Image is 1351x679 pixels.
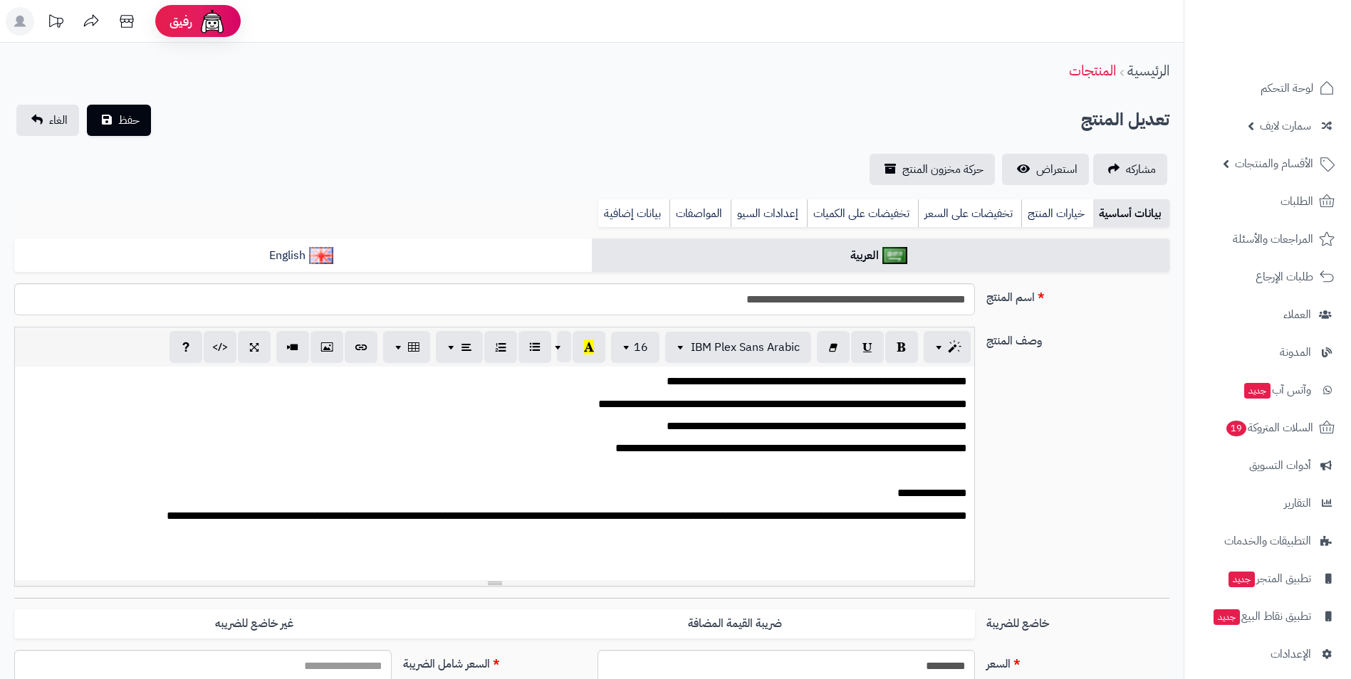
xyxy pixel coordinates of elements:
[495,609,975,638] label: ضريبة القيمة المضافة
[691,339,800,356] span: IBM Plex Sans Arabic
[1193,373,1342,407] a: وآتس آبجديد
[1127,60,1169,81] a: الرئيسية
[49,112,68,129] span: الغاء
[1081,105,1169,135] h2: تعديل المنتج
[397,650,592,673] label: السعر شامل الضريبة
[981,327,1175,349] label: وصف المنتج
[1249,456,1311,475] span: أدوات التسويق
[1126,161,1156,178] span: مشاركه
[870,154,995,185] a: حركة مخزون المنتج
[1260,116,1311,136] span: سمارت لايف
[981,650,1175,673] label: السعر
[1193,562,1342,596] a: تطبيق المتجرجديد
[665,332,811,363] button: IBM Plex Sans Arabic
[14,238,592,273] a: English
[1244,383,1271,399] span: جديد
[1212,606,1311,626] span: تطبيق نقاط البيع
[1193,524,1342,558] a: التطبيقات والخدمات
[1021,199,1093,228] a: خيارات المنتج
[1193,260,1342,294] a: طلبات الإرجاع
[38,7,73,39] a: تحديثات المنصة
[1193,184,1342,219] a: الطلبات
[981,609,1175,632] label: خاضع للضريبة
[1193,335,1342,369] a: المدونة
[1280,191,1313,211] span: الطلبات
[1243,380,1311,400] span: وآتس آب
[1193,637,1342,671] a: الإعدادات
[1193,411,1342,445] a: السلات المتروكة19
[1193,486,1342,520] a: التقارير
[611,332,659,363] button: 16
[1036,161,1078,178] span: استعراض
[1271,644,1311,664] span: الإعدادات
[16,105,79,136] a: الغاء
[1002,154,1089,185] a: استعراض
[669,199,731,228] a: المواصفات
[1069,60,1116,81] a: المنتجات
[87,105,151,136] button: حفظ
[598,199,669,228] a: بيانات إضافية
[1193,599,1342,633] a: تطبيق نقاط البيعجديد
[14,609,494,638] label: غير خاضع للضريبه
[807,199,918,228] a: تخفيضات على الكميات
[1229,572,1255,587] span: جديد
[1261,78,1313,98] span: لوحة التحكم
[1225,418,1313,438] span: السلات المتروكة
[118,112,140,129] span: حفظ
[634,339,648,356] span: 16
[981,283,1175,306] label: اسم المنتج
[1224,531,1311,551] span: التطبيقات والخدمات
[198,7,226,36] img: ai-face.png
[1256,267,1313,287] span: طلبات الإرجاع
[1280,342,1311,362] span: المدونة
[169,13,192,30] span: رفيق
[1254,36,1337,65] img: logo-2.png
[1233,229,1313,249] span: المراجعات والأسئلة
[918,199,1021,228] a: تخفيضات على السعر
[1193,71,1342,105] a: لوحة التحكم
[1284,493,1311,513] span: التقارير
[1214,609,1240,625] span: جديد
[902,161,984,178] span: حركة مخزون المنتج
[309,247,334,264] img: English
[731,199,807,228] a: إعدادات السيو
[1193,448,1342,483] a: أدوات التسويق
[1235,154,1313,174] span: الأقسام والمنتجات
[1093,199,1169,228] a: بيانات أساسية
[882,247,907,264] img: العربية
[1193,222,1342,256] a: المراجعات والأسئلة
[1283,305,1311,325] span: العملاء
[592,238,1169,273] a: العربية
[1227,569,1311,589] span: تطبيق المتجر
[1193,298,1342,332] a: العملاء
[1226,421,1246,436] span: 19
[1093,154,1167,185] a: مشاركه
